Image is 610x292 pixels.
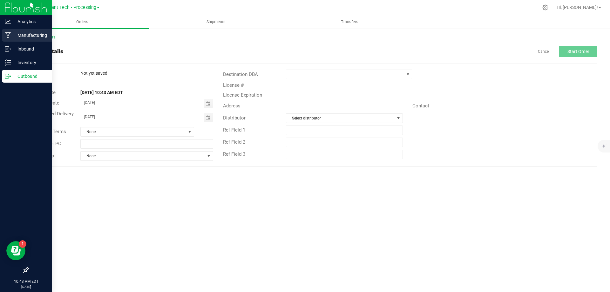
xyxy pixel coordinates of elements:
[80,71,107,76] span: Not yet saved
[11,45,49,53] p: Inbound
[538,49,550,54] a: Cancel
[283,15,417,29] a: Transfers
[81,152,205,160] span: None
[332,19,367,25] span: Transfers
[3,284,49,289] p: [DATE]
[68,19,97,25] span: Orders
[81,127,186,136] span: None
[223,139,245,145] span: Ref Field 2
[223,92,262,98] span: License Expiration
[5,32,11,38] inline-svg: Manufacturing
[204,99,213,108] span: Toggle calendar
[80,90,123,95] strong: [DATE] 10:43 AM EDT
[557,5,598,10] span: Hi, [PERSON_NAME]!
[19,240,26,248] iframe: Resource center unread badge
[223,127,245,133] span: Ref Field 1
[223,82,244,88] span: License #
[223,103,241,109] span: Address
[11,31,49,39] p: Manufacturing
[198,19,234,25] span: Shipments
[11,72,49,80] p: Outbound
[541,4,549,10] div: Manage settings
[5,59,11,66] inline-svg: Inventory
[204,113,213,122] span: Toggle calendar
[15,15,149,29] a: Orders
[149,15,283,29] a: Shipments
[559,46,597,57] button: Start Order
[11,18,49,25] p: Analytics
[3,279,49,284] p: 10:43 AM EDT
[223,71,258,77] span: Destination DBA
[33,111,74,124] span: Requested Delivery Date
[412,103,429,109] span: Contact
[6,241,25,260] iframe: Resource center
[5,18,11,25] inline-svg: Analytics
[30,5,96,10] span: Pioneer Plant Tech - Processing
[286,114,394,123] span: Select distributor
[11,59,49,66] p: Inventory
[567,49,589,54] span: Start Order
[223,115,246,121] span: Distributor
[5,73,11,79] inline-svg: Outbound
[5,46,11,52] inline-svg: Inbound
[223,151,245,157] span: Ref Field 3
